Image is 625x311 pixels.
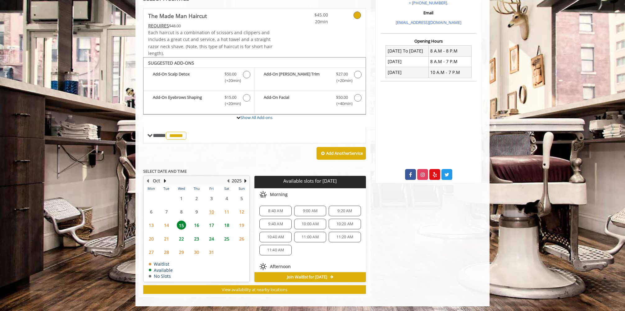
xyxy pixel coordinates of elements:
div: 9:00 AM [294,206,326,216]
td: Select day16 [189,218,204,232]
span: 21 [162,234,171,243]
b: The Made Man Haircut [148,11,207,20]
th: Sun [234,185,249,192]
span: $45.00 [291,11,328,18]
div: 10:00 AM [294,219,326,229]
label: Add-On Beard Trim [258,71,362,85]
td: Select day24 [204,232,219,245]
th: Thu [189,185,204,192]
button: Oct [153,177,160,184]
span: 18 [222,221,231,230]
td: [DATE] [386,56,429,67]
b: Add-On Eyebrows Shaping [153,94,218,107]
td: No Slots [149,274,173,278]
div: $48.00 [148,22,273,29]
span: 12 [237,207,246,216]
span: 14 [162,221,171,230]
td: [DATE] [386,67,429,78]
td: Select day21 [159,232,174,245]
span: (+20min ) [221,77,240,84]
button: Previous Month [145,177,150,184]
th: Sat [219,185,234,192]
span: $50.00 [225,71,236,77]
button: Add AnotherService [317,147,366,160]
span: 10:20 AM [336,222,354,226]
div: 10:20 AM [329,219,361,229]
td: Available [149,268,173,272]
b: SELECT DATE AND TIME [143,168,187,174]
div: 8:40 AM [259,206,291,216]
td: 8 A.M - 8 P.M [428,46,471,56]
button: Next Year [243,177,248,184]
div: 11:00 AM [294,232,326,242]
h3: Opening Hours [381,39,476,43]
span: 26 [237,234,246,243]
td: [DATE] To [DATE] [386,46,429,56]
td: Select day15 [174,218,189,232]
th: Wed [174,185,189,192]
span: 24 [207,234,216,243]
span: 23 [192,234,201,243]
span: 9:40 AM [268,222,283,226]
span: 13 [147,221,156,230]
div: 9:20 AM [329,206,361,216]
button: 2025 [232,177,242,184]
span: $15.00 [225,94,236,101]
span: 11:00 AM [302,235,319,240]
td: Select day31 [204,245,219,259]
td: Select day27 [144,245,159,259]
td: Select day13 [144,218,159,232]
b: Add-On Scalp Detox [153,71,218,84]
span: This service needs some Advance to be paid before we block your appointment [148,23,169,29]
td: Select day19 [234,218,249,232]
span: Join Waitlist for [DATE] [287,275,327,280]
td: Select day10 [204,205,219,218]
a: [EMAIL_ADDRESS][DOMAIN_NAME] [396,20,461,25]
img: morning slots [259,191,267,198]
button: Previous Year [226,177,230,184]
button: Next Month [162,177,167,184]
td: Select day14 [159,218,174,232]
th: Fri [204,185,219,192]
td: Select day17 [204,218,219,232]
span: 15 [177,221,186,230]
h3: Email [382,11,475,15]
td: Waitlist [149,262,173,266]
span: 10:00 AM [302,222,319,226]
span: 9:00 AM [303,208,317,213]
span: 11:20 AM [336,235,354,240]
td: Select day30 [189,245,204,259]
span: Each haircut is a combination of scissors and clippers and includes a great cut and service, a ho... [148,30,272,56]
td: Select day18 [219,218,234,232]
b: SUGGESTED ADD-ONS [148,60,194,66]
div: 11:40 AM [259,245,291,255]
td: Select day20 [144,232,159,245]
span: 30 [192,248,201,257]
span: 29 [177,248,186,257]
span: (+20min ) [333,77,351,84]
span: 16 [192,221,201,230]
span: 8:40 AM [268,208,283,213]
label: Add-On Scalp Detox [147,71,251,85]
td: 8 A.M - 7 P.M [428,56,471,67]
span: 20min [291,18,328,25]
th: Tue [159,185,174,192]
b: Add-On Facial [264,94,330,107]
b: Add-On [PERSON_NAME] Trim [264,71,330,84]
div: 9:40 AM [259,219,291,229]
span: 27 [147,248,156,257]
div: 11:20 AM [329,232,361,242]
span: 25 [222,234,231,243]
a: Show All Add-ons [240,115,272,120]
td: Select day23 [189,232,204,245]
span: 11:40 AM [267,248,284,253]
span: 10:40 AM [267,235,284,240]
span: 28 [162,248,171,257]
span: 11 [222,207,231,216]
td: Select day29 [174,245,189,259]
span: Morning [270,192,288,197]
div: 10:40 AM [259,232,291,242]
button: View availability at nearby locations [143,285,366,294]
span: $27.00 [336,71,348,77]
